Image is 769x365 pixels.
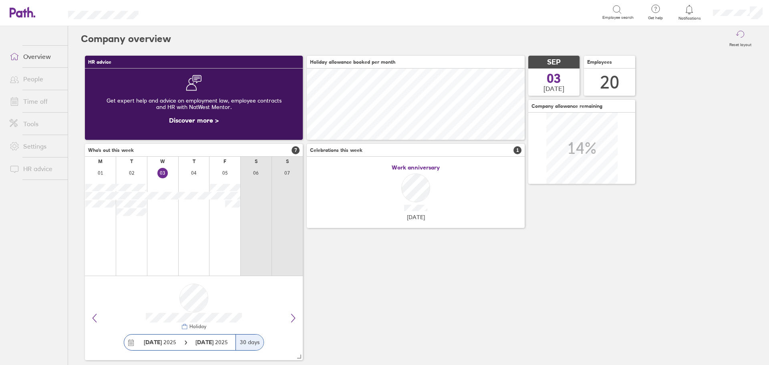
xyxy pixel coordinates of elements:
a: HR advice [3,161,68,177]
strong: [DATE] [144,339,162,346]
span: Employees [587,59,612,65]
a: Time off [3,93,68,109]
a: Discover more > [169,116,219,124]
div: T [130,159,133,164]
span: Company allowance remaining [531,103,602,109]
span: HR advice [88,59,111,65]
h2: Company overview [81,26,171,52]
span: Who's out this week [88,147,134,153]
span: [DATE] [544,85,564,92]
div: S [255,159,258,164]
span: 2025 [195,339,228,345]
div: Get expert help and advice on employment law, employee contracts and HR with NatWest Mentor. [91,91,296,117]
button: Reset layout [725,26,756,52]
span: 7 [292,146,300,154]
span: Employee search [602,15,634,20]
span: 1 [513,146,521,154]
span: 2025 [144,339,176,345]
div: Search [160,8,181,16]
div: S [286,159,289,164]
a: Settings [3,138,68,154]
div: M [98,159,103,164]
a: Tools [3,116,68,132]
span: Notifications [676,16,703,21]
span: [DATE] [407,214,425,220]
div: T [193,159,195,164]
strong: [DATE] [195,339,215,346]
span: 03 [547,72,561,85]
div: 30 days [236,335,264,350]
div: F [223,159,226,164]
a: Notifications [676,4,703,21]
label: Reset layout [725,40,756,47]
div: W [160,159,165,164]
span: Work anniversary [392,164,440,171]
span: Holiday allowance booked per month [310,59,395,65]
span: Celebrations this week [310,147,362,153]
span: Get help [642,16,668,20]
div: Holiday [188,324,206,329]
div: 20 [600,72,619,93]
a: Overview [3,48,68,65]
span: SEP [547,58,561,67]
a: People [3,71,68,87]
